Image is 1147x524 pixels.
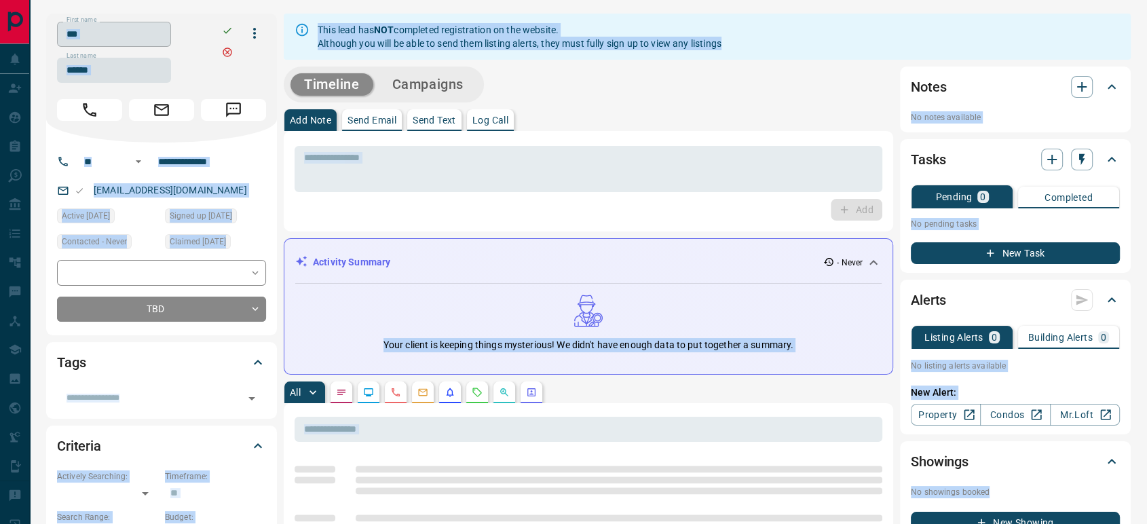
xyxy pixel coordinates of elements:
h2: Criteria [57,435,101,457]
p: Search Range: [57,511,158,523]
p: All [290,388,301,397]
a: Property [911,404,981,426]
span: Call [57,99,122,121]
div: Tags [57,346,266,379]
p: Timeframe: [165,470,266,483]
p: Actively Searching: [57,470,158,483]
svg: Listing Alerts [445,387,455,398]
button: Open [130,153,147,170]
p: Your client is keeping things mysterious! We didn't have enough data to put together a summary. [383,338,793,352]
h2: Notes [911,76,946,98]
div: Thu May 02 2024 [165,208,266,227]
strong: NOT [374,24,394,35]
p: Budget: [165,511,266,523]
p: New Alert: [911,386,1120,400]
h2: Showings [911,451,969,472]
p: Completed [1045,193,1093,202]
span: Email [129,99,194,121]
button: Campaigns [379,73,477,96]
div: Showings [911,445,1120,478]
p: Activity Summary [313,255,390,269]
h2: Tags [57,352,86,373]
span: Signed up [DATE] [170,209,232,223]
p: Add Note [290,115,331,125]
div: Criteria [57,430,266,462]
button: Timeline [290,73,373,96]
button: New Task [911,242,1120,264]
p: 0 [1101,333,1106,342]
p: Listing Alerts [924,333,983,342]
h2: Tasks [911,149,945,170]
svg: Requests [472,387,483,398]
svg: Emails [417,387,428,398]
p: Building Alerts [1028,333,1093,342]
label: Last name [67,52,96,60]
p: Send Text [413,115,456,125]
p: No listing alerts available [911,360,1120,372]
svg: Email Valid [75,186,84,195]
button: Open [242,389,261,408]
div: Activity Summary- Never [295,250,882,275]
label: First name [67,16,96,24]
p: 0 [992,333,997,342]
p: No pending tasks [911,214,1120,234]
p: No showings booked [911,486,1120,498]
svg: Opportunities [499,387,510,398]
svg: Calls [390,387,401,398]
div: Thu May 02 2024 [57,208,158,227]
div: Thu May 02 2024 [165,234,266,253]
p: Pending [935,192,972,202]
a: [EMAIL_ADDRESS][DOMAIN_NAME] [94,185,247,195]
div: Alerts [911,284,1120,316]
span: Active [DATE] [62,209,110,223]
div: This lead has completed registration on the website. Although you will be able to send them listi... [318,18,721,56]
a: Mr.Loft [1050,404,1120,426]
p: - Never [837,257,863,269]
div: Tasks [911,143,1120,176]
p: No notes available [911,111,1120,124]
p: Send Email [347,115,396,125]
a: Condos [980,404,1050,426]
svg: Notes [336,387,347,398]
div: TBD [57,297,266,322]
p: 0 [980,192,985,202]
svg: Agent Actions [526,387,537,398]
div: Notes [911,71,1120,103]
span: Message [201,99,266,121]
span: Contacted - Never [62,235,127,248]
span: Claimed [DATE] [170,235,226,248]
p: Log Call [472,115,508,125]
svg: Lead Browsing Activity [363,387,374,398]
h2: Alerts [911,289,946,311]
